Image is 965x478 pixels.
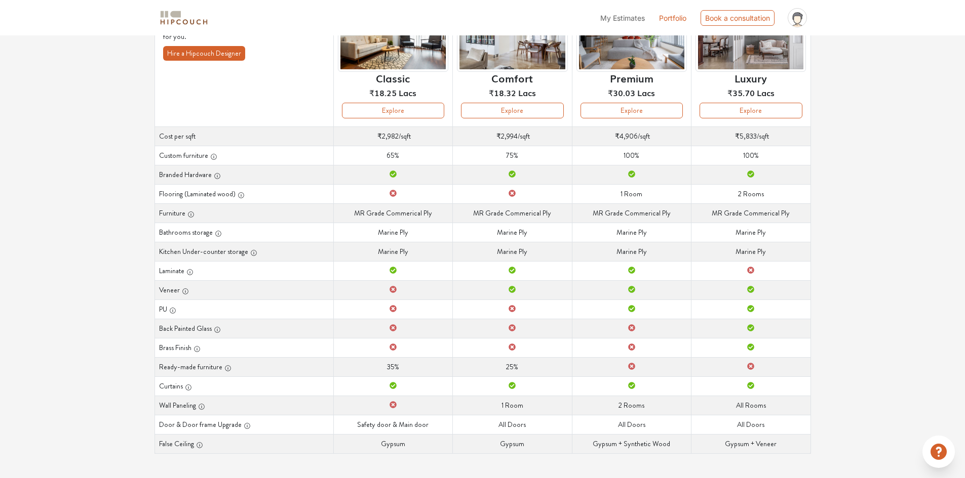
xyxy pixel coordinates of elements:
[155,261,333,280] th: Laminate
[757,86,775,99] span: Lacs
[572,415,691,434] td: All Doors
[155,357,333,376] th: Ready-made furniture
[333,203,452,223] td: MR Grade Commerical Ply
[155,299,333,319] th: PU
[637,86,655,99] span: Lacs
[155,319,333,338] th: Back Painted Glass
[572,184,691,203] td: 1 Room
[155,184,333,203] th: Flooring (Laminated wood)
[453,203,572,223] td: MR Grade Commerical Ply
[155,376,333,396] th: Curtains
[659,13,686,23] a: Portfolio
[727,86,755,99] span: ₹35.70
[581,103,683,118] button: Explore
[342,103,444,118] button: Explore
[691,396,810,415] td: All Rooms
[155,280,333,299] th: Veneer
[333,434,452,453] td: Gypsum
[735,72,767,84] h6: Luxury
[572,126,691,146] td: /sqft
[453,223,572,242] td: Marine Ply
[615,131,638,141] span: ₹4,906
[461,103,563,118] button: Explore
[155,415,333,434] th: Door & Door frame Upgrade
[608,86,635,99] span: ₹30.03
[376,72,410,84] h6: Classic
[491,72,533,84] h6: Comfort
[453,146,572,165] td: 75%
[489,86,516,99] span: ₹18.32
[159,7,209,29] span: logo-horizontal.svg
[155,434,333,453] th: False Ceiling
[163,46,245,61] button: Hire a Hipcouch Designer
[333,223,452,242] td: Marine Ply
[691,242,810,261] td: Marine Ply
[333,146,452,165] td: 65%
[333,242,452,261] td: Marine Ply
[572,396,691,415] td: 2 Rooms
[572,434,691,453] td: Gypsum + Synthetic Wood
[369,86,397,99] span: ₹18.25
[155,203,333,223] th: Furniture
[572,203,691,223] td: MR Grade Commerical Ply
[700,103,802,118] button: Explore
[518,86,536,99] span: Lacs
[333,415,452,434] td: Safety door & Main door
[572,223,691,242] td: Marine Ply
[333,357,452,376] td: 35%
[691,203,810,223] td: MR Grade Commerical Ply
[453,396,572,415] td: 1 Room
[155,126,333,146] th: Cost per sqft
[572,242,691,261] td: Marine Ply
[399,86,416,99] span: Lacs
[572,146,691,165] td: 100%
[453,126,572,146] td: /sqft
[691,434,810,453] td: Gypsum + Veneer
[453,434,572,453] td: Gypsum
[735,131,757,141] span: ₹5,833
[610,72,653,84] h6: Premium
[600,14,645,22] span: My Estimates
[155,146,333,165] th: Custom furniture
[691,126,810,146] td: /sqft
[155,242,333,261] th: Kitchen Under-counter storage
[159,9,209,27] img: logo-horizontal.svg
[155,223,333,242] th: Bathrooms storage
[496,131,518,141] span: ₹2,994
[453,357,572,376] td: 25%
[333,126,452,146] td: /sqft
[701,10,775,26] div: Book a consultation
[691,146,810,165] td: 100%
[155,165,333,184] th: Branded Hardware
[691,223,810,242] td: Marine Ply
[691,415,810,434] td: All Doors
[155,396,333,415] th: Wall Paneling
[453,415,572,434] td: All Doors
[453,242,572,261] td: Marine Ply
[691,184,810,203] td: 2 Rooms
[155,338,333,357] th: Brass Finish
[377,131,399,141] span: ₹2,982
